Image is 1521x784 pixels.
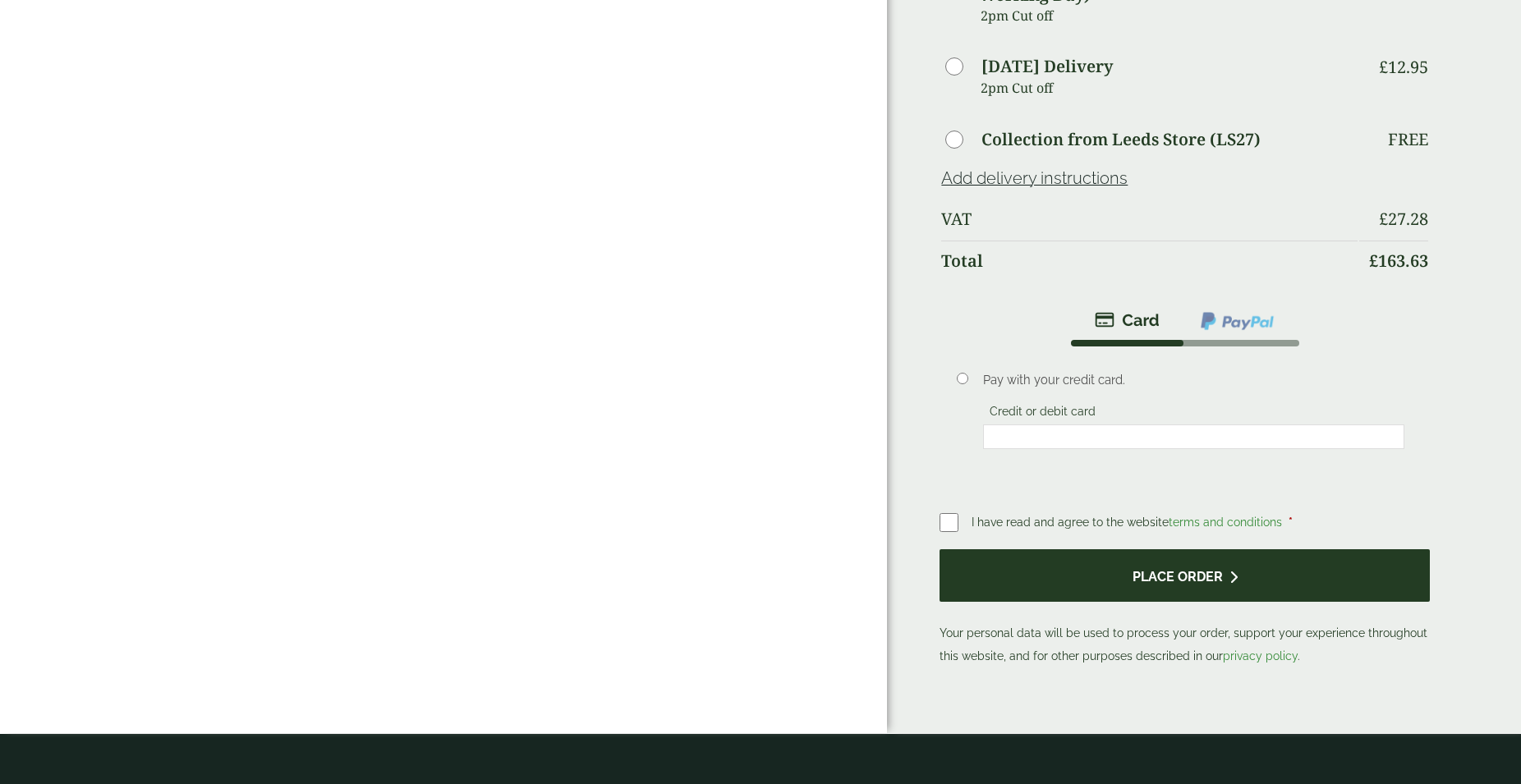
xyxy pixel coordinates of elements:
[1379,208,1388,230] span: £
[1095,310,1160,330] img: stripe.png
[1223,649,1298,663] a: privacy policy
[988,429,1399,444] iframe: Secure card payment input frame
[1379,56,1428,78] bdi: 12.95
[981,3,1358,28] p: 2pm Cut off
[940,549,1430,668] p: Your personal data will be used to process your order, support your experience throughout this we...
[1379,56,1388,78] span: £
[1369,250,1378,272] span: £
[1199,310,1275,332] img: ppcp-gateway.png
[941,168,1128,188] a: Add delivery instructions
[1379,208,1428,230] bdi: 27.28
[941,241,1358,281] th: Total
[1369,250,1428,272] bdi: 163.63
[981,58,1113,75] label: [DATE] Delivery
[981,131,1261,148] label: Collection from Leeds Store (LS27)
[1289,516,1293,529] abbr: required
[940,549,1430,603] button: Place order
[941,199,1358,239] th: VAT
[1169,516,1282,529] a: terms and conditions
[972,516,1285,529] span: I have read and agree to the website
[983,405,1102,423] label: Credit or debit card
[981,76,1358,100] p: 2pm Cut off
[983,371,1404,389] p: Pay with your credit card.
[1388,130,1428,149] p: Free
